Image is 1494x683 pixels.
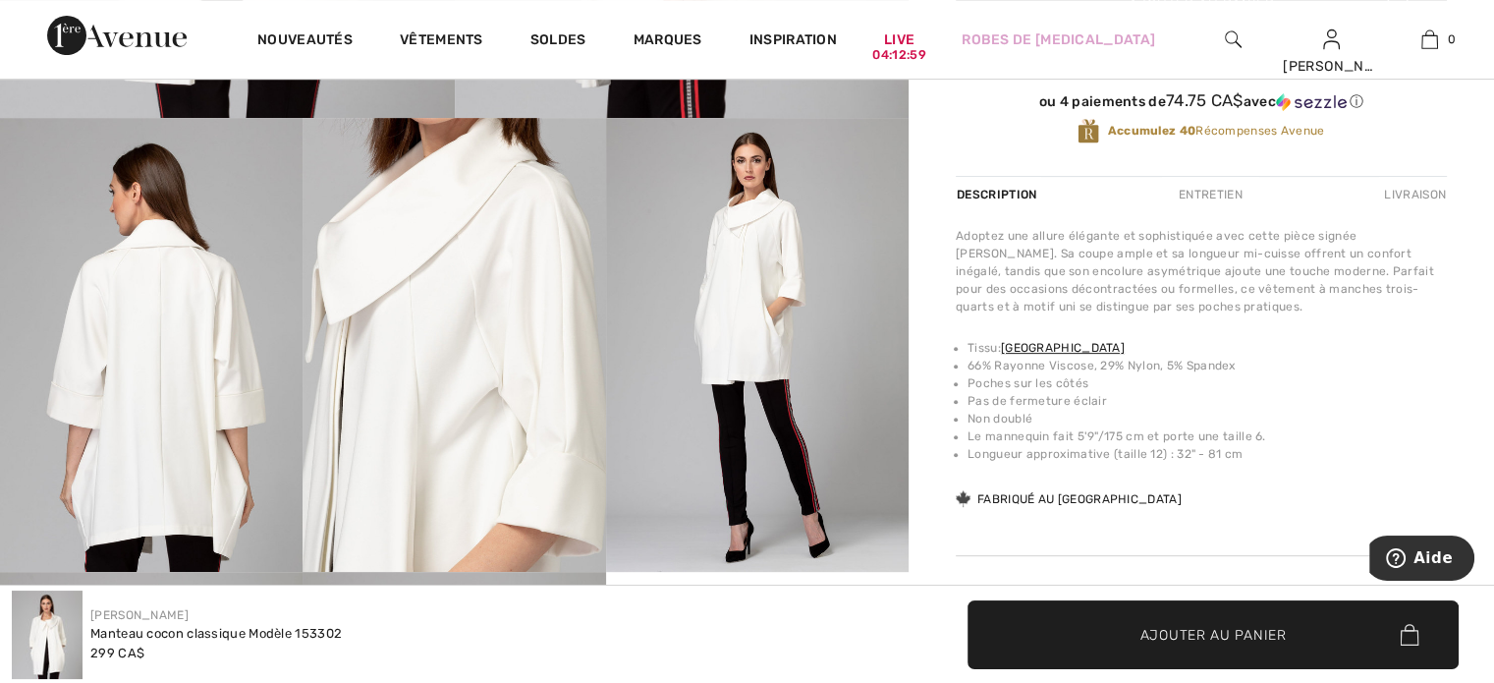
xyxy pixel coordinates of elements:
[968,374,1447,392] li: Poches sur les côtés
[1107,124,1195,138] strong: Accumulez 40
[1369,536,1474,585] iframe: Ouvre un widget dans lequel vous pouvez trouver plus d’informations
[1225,28,1242,51] img: recherche
[1381,28,1477,51] a: 0
[956,91,1447,111] div: ou 4 paiements de avec
[1140,624,1287,645] span: Ajouter au panier
[962,29,1155,50] a: Robes de [MEDICAL_DATA]
[90,608,189,622] a: [PERSON_NAME]
[968,600,1459,669] button: Ajouter au panier
[968,445,1447,463] li: Longueur approximative (taille 12) : 32" - 81 cm
[1276,93,1347,111] img: Sezzle
[303,118,605,572] img: Manteau cocon classique mod&egrave;le 153302. 4
[1400,624,1418,646] img: Bag.svg
[1166,90,1244,110] span: 74.75 CA$
[606,118,909,572] img: Manteau cocon classique mod&egrave;le 153302. 5
[1001,341,1125,355] a: [GEOGRAPHIC_DATA]
[1421,28,1438,51] img: Mon panier
[1379,177,1447,212] div: Livraison
[90,624,342,644] div: Manteau cocon classique Modèle 153302
[1448,30,1456,48] span: 0
[1323,28,1340,51] img: Mes infos
[749,31,837,52] span: Inspiration
[956,227,1447,315] div: Adoptez une allure élégante et sophistiquée avec cette pièce signée [PERSON_NAME]. Sa coupe ample...
[90,646,144,660] span: 299 CA$
[530,31,586,52] a: Soldes
[956,91,1447,118] div: ou 4 paiements de74.75 CA$avecSezzle Cliquez pour en savoir plus sur Sezzle
[956,490,1182,508] div: Fabriqué au [GEOGRAPHIC_DATA]
[968,357,1447,374] li: 66% Rayonne Viscose, 29% Nylon, 5% Spandex
[1162,177,1259,212] div: Entretien
[1107,122,1324,140] span: Récompenses Avenue
[400,31,483,52] a: Vêtements
[12,591,83,679] img: Manteau cocon classique mod&egrave;le 153302
[257,31,353,52] a: Nouveautés
[968,410,1447,427] li: Non doublé
[1283,56,1379,77] div: [PERSON_NAME]
[884,29,914,50] a: Live04:12:59
[956,177,1041,212] div: Description
[634,31,702,52] a: Marques
[1323,29,1340,48] a: Se connecter
[968,427,1447,445] li: Le mannequin fait 5'9"/175 cm et porte une taille 6.
[968,339,1447,357] li: Tissu:
[968,392,1447,410] li: Pas de fermeture éclair
[1078,118,1099,144] img: Récompenses Avenue
[47,16,187,55] img: 1ère Avenue
[872,46,925,65] div: 04:12:59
